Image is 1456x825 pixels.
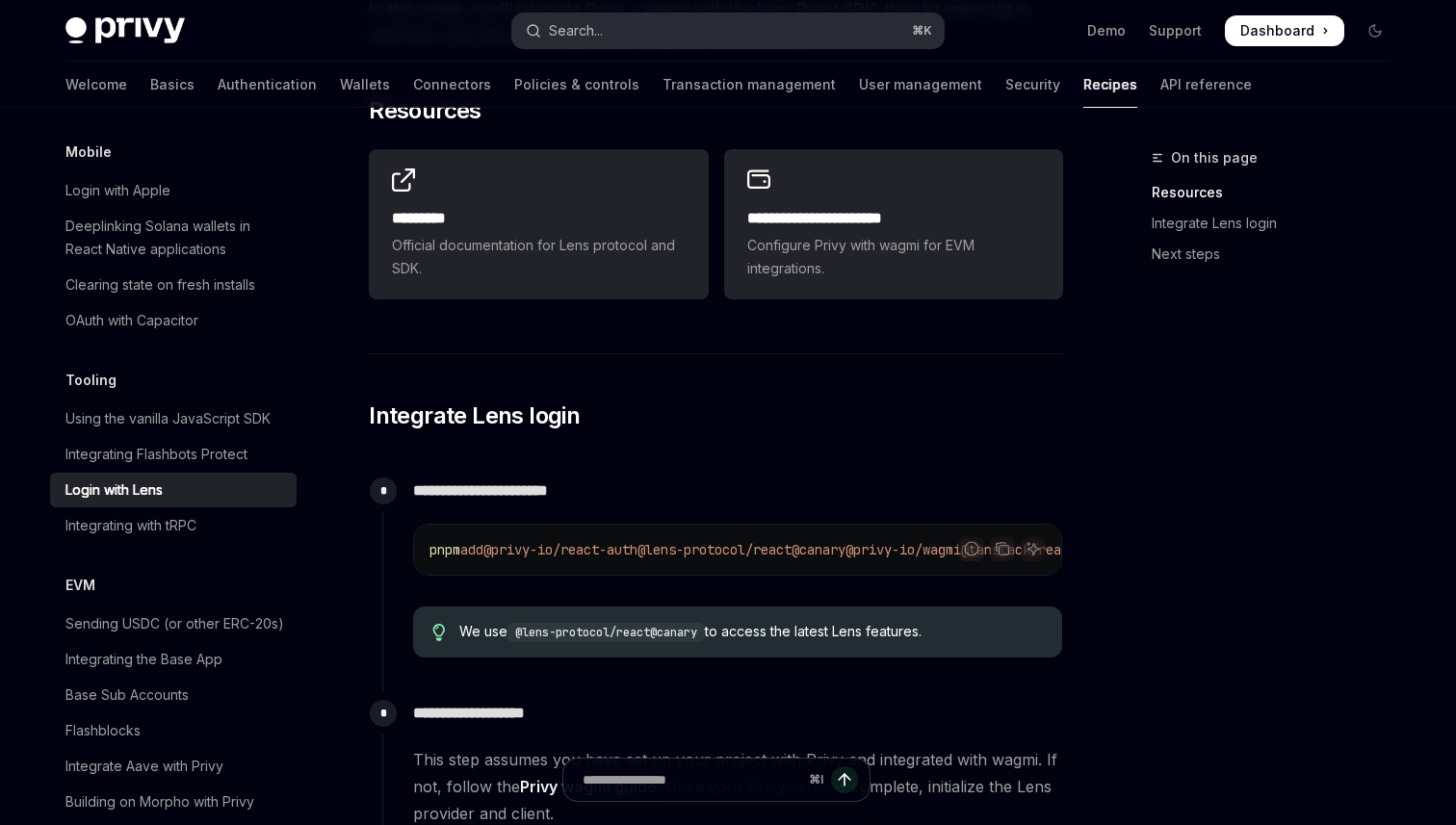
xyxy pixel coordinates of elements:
div: Base Sub Accounts [65,683,189,707]
a: Authentication [218,62,317,108]
button: Open search [512,13,944,48]
a: OAuth with Capacitor [50,303,297,338]
input: Ask a question... [583,759,801,801]
button: Send message [831,766,858,793]
a: Support [1149,21,1202,40]
div: Using the vanilla JavaScript SDK [65,407,271,430]
div: Integrating the Base App [65,648,222,671]
img: dark logo [65,17,185,44]
div: Integrate Aave with Privy [65,755,223,778]
a: Integrating with tRPC [50,508,297,543]
div: Login with Lens [65,478,163,502]
a: **** ****Official documentation for Lens protocol and SDK. [369,149,708,299]
a: Next steps [1152,239,1406,270]
a: Flashblocks [50,713,297,748]
a: Integrating Flashbots Protect [50,437,297,472]
span: Official documentation for Lens protocol and SDK. [392,234,685,280]
h5: EVM [65,574,95,597]
a: Integrate Aave with Privy [50,749,297,784]
div: Integrating with tRPC [65,514,196,537]
span: On this page [1171,146,1258,169]
a: Basics [150,62,195,108]
a: Welcome [65,62,127,108]
a: Transaction management [663,62,836,108]
a: Resources [1152,177,1406,208]
a: User management [859,62,982,108]
div: Clearing state on fresh installs [65,273,255,296]
span: @lens-protocol/react@canary [637,541,845,558]
span: ⌘ K [912,23,932,39]
a: Base Sub Accounts [50,678,297,712]
button: Copy the contents from the code block [990,536,1015,561]
a: Security [1005,62,1060,108]
div: Search... [549,19,603,42]
a: Demo [1087,21,1126,40]
a: Building on Morpho with Privy [50,785,297,819]
a: Integrate Lens login [1152,208,1406,239]
div: OAuth with Capacitor [65,309,198,332]
button: Toggle dark mode [1360,15,1391,46]
a: Sending USDC (or other ERC-20s) [50,606,297,641]
span: Integrate Lens login [369,400,580,431]
a: Integrating the Base App [50,642,297,677]
div: Login with Apple [65,179,170,202]
div: We use to access the latest Lens features. [459,622,1044,642]
a: Policies & controls [514,62,639,108]
a: Using the vanilla JavaScript SDK [50,401,297,436]
a: Connectors [413,62,491,108]
a: Wallets [340,62,390,108]
div: Sending USDC (or other ERC-20s) [65,612,284,635]
a: Login with Lens [50,473,297,507]
span: add [460,541,483,558]
h5: Tooling [65,369,117,392]
div: Integrating Flashbots Protect [65,443,247,466]
a: Clearing state on fresh installs [50,268,297,302]
div: Deeplinking Solana wallets in React Native applications [65,215,285,261]
a: Recipes [1083,62,1137,108]
div: Flashblocks [65,719,141,742]
span: Resources [369,95,481,126]
span: @privy-io/wagmi [845,541,961,558]
a: Login with Apple [50,173,297,208]
svg: Tip [432,624,446,641]
span: @privy-io/react-auth [483,541,637,558]
h5: Mobile [65,141,112,164]
a: API reference [1160,62,1252,108]
button: Report incorrect code [959,536,984,561]
span: Dashboard [1240,21,1314,40]
code: @lens-protocol/react@canary [507,623,705,642]
button: Ask AI [1021,536,1046,561]
span: Configure Privy with wagmi for EVM integrations. [747,234,1040,280]
a: Dashboard [1225,15,1344,46]
div: Building on Morpho with Privy [65,790,254,813]
a: Deeplinking Solana wallets in React Native applications [50,209,297,267]
span: pnpm [429,541,460,558]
